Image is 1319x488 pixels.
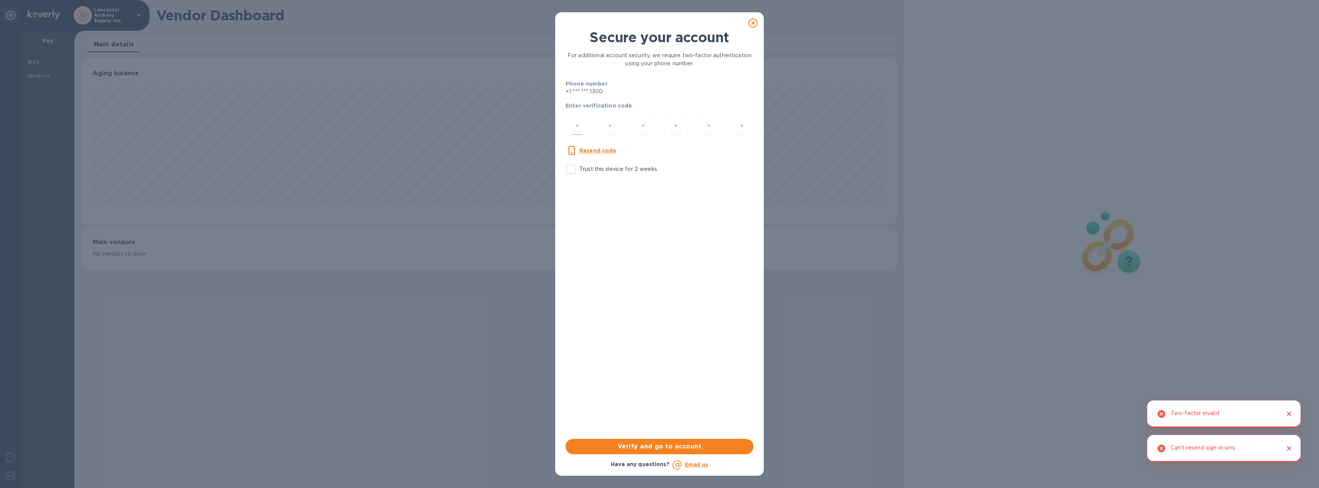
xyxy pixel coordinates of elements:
p: Enter verification code [566,102,753,109]
div: Two-factor invalid [1171,407,1219,421]
div: Can't resend sign-in sms [1171,441,1235,456]
button: Close [1284,409,1294,419]
button: Close [1284,443,1294,453]
h1: Secure your account [566,29,753,45]
b: Have any questions? [611,461,669,467]
span: Verify and go to account [572,442,747,451]
a: Email us [685,462,708,468]
b: Phone number [566,81,608,87]
u: Resend code [579,147,617,154]
button: Verify and go to account [566,439,753,454]
p: Trust this device for 2 weeks [579,165,657,173]
p: For additional account security, we require two-factor authentication using your phone number. [566,51,753,68]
